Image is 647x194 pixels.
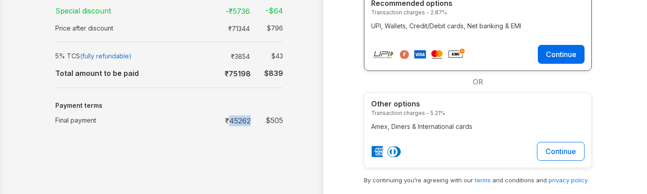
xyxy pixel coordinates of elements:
[364,71,592,93] div: OR
[55,102,283,110] h5: Payment terms
[538,45,585,64] button: Continue
[475,176,491,184] a: terms
[204,2,208,20] td: :
[204,64,208,82] td: :
[225,116,251,125] strong: ₹ 45262
[371,9,585,17] small: Transaction charges - 2.87%
[55,20,204,36] td: Price after discount
[253,22,283,35] td: $ 796
[225,69,251,78] b: ₹ 75198
[266,6,283,15] strong: -$ 64
[371,109,585,117] small: Transaction charges - 5.21%
[55,111,204,129] td: Final payment
[204,20,208,36] td: :
[226,7,250,16] strong: -₹ 5736
[204,48,208,64] td: :
[204,111,208,129] td: :
[55,48,204,64] td: 5% TCS
[371,122,585,131] p: Amex, Diners & International cards
[264,69,283,78] b: $ 839
[371,100,585,108] h4: Other options
[55,6,111,15] strong: Special discount
[221,22,253,35] td: ₹ 71344
[537,142,585,161] button: Continue
[253,49,283,62] td: $ 43
[549,176,588,184] a: privacy policy
[80,52,132,60] span: (fully refundable)
[55,69,139,78] b: Total amount to be paid
[371,21,585,31] p: UPI, Wallets, Credit/Debit cards, Net banking & EMI
[364,175,592,185] p: By continuing you’re agreeing with our and conditions and
[266,116,283,125] strong: $ 505
[221,49,253,62] td: ₹ 3854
